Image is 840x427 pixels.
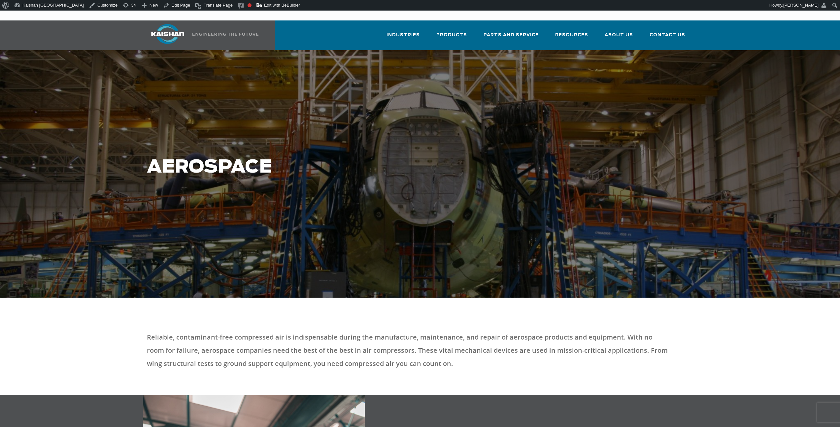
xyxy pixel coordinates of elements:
span: [PERSON_NAME] [783,3,819,8]
span: Contact Us [650,31,685,39]
a: Industries [386,26,420,49]
a: Products [436,26,467,49]
div: Focus keyphrase not set [248,3,252,7]
img: kaishan logo [143,24,192,44]
span: Resources [555,31,588,39]
a: Kaishan USA [143,20,260,50]
h1: Aerospace [147,157,601,178]
img: Engineering the future [192,33,258,36]
a: Parts and Service [484,26,539,49]
span: Products [436,31,467,39]
a: About Us [605,26,633,49]
a: Resources [555,26,588,49]
p: Reliable, contaminant-free compressed air is indispensable during the manufacture, maintenance, a... [147,331,671,370]
span: Industries [386,31,420,39]
span: About Us [605,31,633,39]
span: Parts and Service [484,31,539,39]
a: Contact Us [650,26,685,49]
